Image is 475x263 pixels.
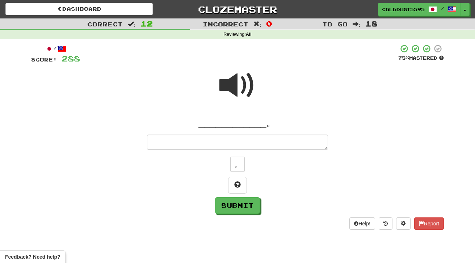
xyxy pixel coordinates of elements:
[31,116,444,129] div: ____________。
[230,157,245,172] button: 。
[228,177,247,194] button: Hint!
[365,19,378,28] span: 18
[203,20,248,27] span: Incorrect
[266,19,272,28] span: 0
[31,56,57,63] span: Score:
[164,3,311,16] a: Clozemaster
[349,217,375,230] button: Help!
[87,20,123,27] span: Correct
[379,217,392,230] button: Round history (alt+y)
[253,21,261,27] span: :
[62,54,80,63] span: 288
[128,21,136,27] span: :
[441,6,444,11] span: /
[5,3,153,15] a: Dashboard
[382,6,425,13] span: ColdDust5595
[398,55,444,61] div: Mastered
[215,197,260,214] button: Submit
[140,19,153,28] span: 12
[414,217,444,230] button: Report
[353,21,361,27] span: :
[398,55,409,61] span: 75 %
[246,32,252,37] strong: All
[5,253,60,260] span: Open feedback widget
[378,3,461,16] a: ColdDust5595 /
[31,44,80,53] div: /
[322,20,348,27] span: To go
